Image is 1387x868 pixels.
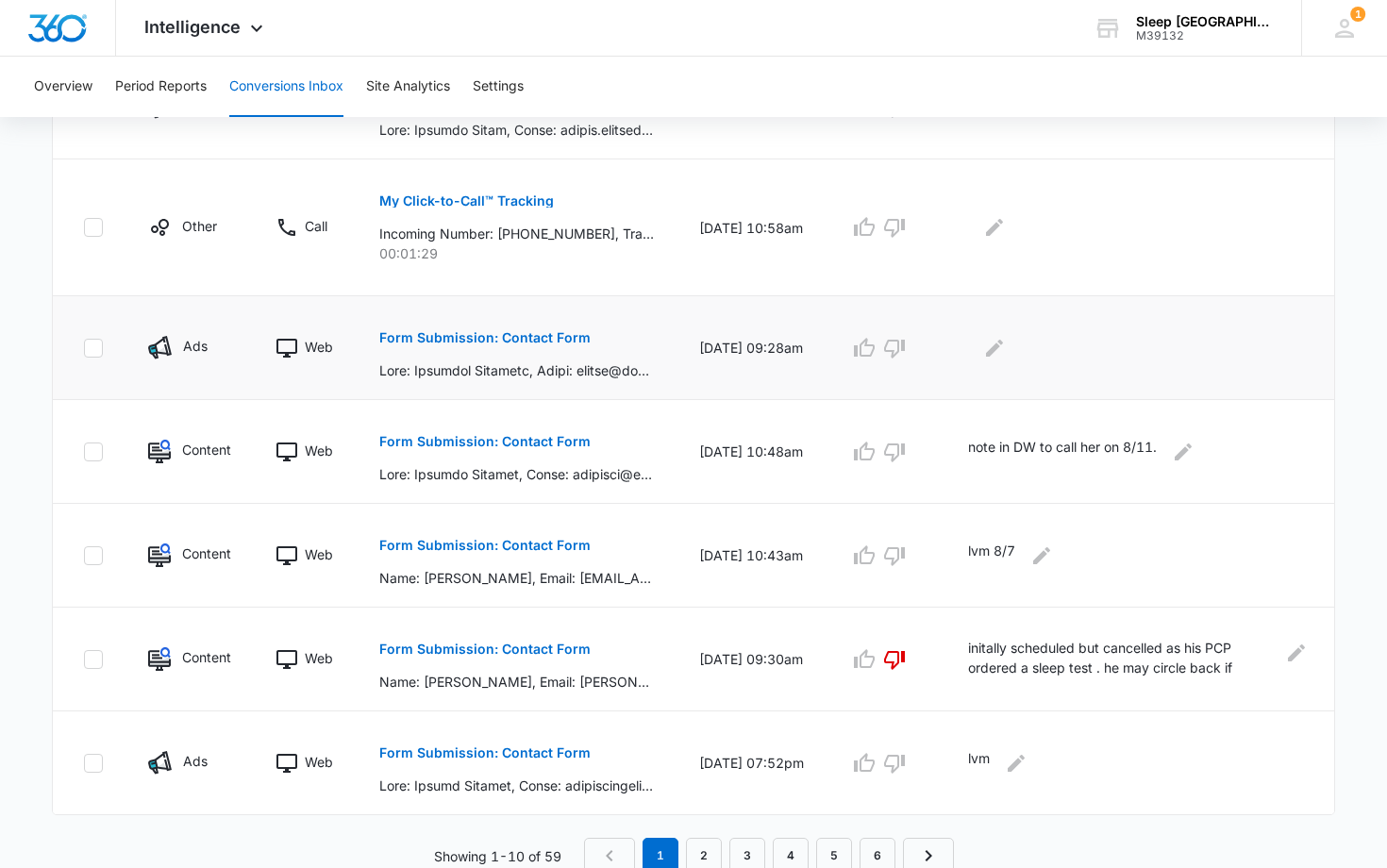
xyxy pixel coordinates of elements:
[305,216,327,236] p: Call
[677,296,827,400] td: [DATE] 09:28am
[979,333,1010,363] button: Edit Comments
[34,57,92,117] button: Overview
[379,539,591,552] p: Form Submission: Contact Form
[379,523,591,568] button: Form Submission: Contact Form
[379,178,554,224] button: My Click-to-Call™ Tracking
[677,504,827,608] td: [DATE] 10:43am
[1027,541,1057,571] button: Edit Comments
[379,194,554,208] p: My Click-to-Call™ Tracking
[305,648,333,668] p: Web
[979,212,1010,242] button: Edit Comments
[305,752,333,772] p: Web
[1168,437,1198,467] button: Edit Comments
[968,748,990,778] p: lvm
[379,730,591,776] button: Form Submission: Contact Form
[1350,7,1365,22] div: notifications count
[182,647,229,667] p: Content
[379,643,591,656] p: Form Submission: Contact Form
[677,400,827,504] td: [DATE] 10:48am
[182,543,229,563] p: Content
[968,638,1277,680] p: initally scheduled but cancelled as his PCP ordered a sleep test . he may circle back if seeking ...
[968,541,1015,571] p: lvm 8/7
[379,776,654,795] p: Lore: Ipsumd Sitamet, Conse: adipiscingelit@seddoei.tem, Incid: 6885196922, Utl etd m ali enimadm...
[1136,29,1274,42] div: account id
[379,224,654,243] p: Incoming Number: [PHONE_NUMBER], Tracking Number: [PHONE_NUMBER], Ring To: [PHONE_NUMBER], Caller...
[1001,748,1031,778] button: Edit Comments
[182,440,229,459] p: Content
[379,419,591,464] button: Form Submission: Contact Form
[379,243,654,263] p: 00:01:29
[379,315,591,360] button: Form Submission: Contact Form
[305,337,333,357] p: Web
[379,626,591,672] button: Form Submission: Contact Form
[379,746,591,759] p: Form Submission: Contact Form
[182,216,217,236] p: Other
[144,17,241,37] span: Intelligence
[366,57,450,117] button: Site Analytics
[434,846,561,866] p: Showing 1-10 of 59
[1288,638,1304,668] button: Edit Comments
[968,437,1157,467] p: note in DW to call her on 8/11.
[379,360,654,380] p: Lore: Ipsumdol Sitametc, Adipi: elitse@doeiusm.tem, Incid: 318-360-9520, Utl etd m ali enimadm?: ...
[379,464,654,484] p: Lore: Ipsumdo Sitamet, Conse: adipisci@elitse.doe, Tempo: 9801817463, Inc utl e dol magnaal?: En,...
[305,441,333,460] p: Web
[183,751,208,771] p: Ads
[379,435,591,448] p: Form Submission: Contact Form
[1350,7,1365,22] span: 1
[379,672,654,692] p: Name: [PERSON_NAME], Email: [PERSON_NAME][EMAIL_ADDRESS][PERSON_NAME][DOMAIN_NAME], Phone: [PHONE...
[229,57,343,117] button: Conversions Inbox
[183,336,208,356] p: Ads
[379,120,654,140] p: Lore: Ipsumdo Sitam, Conse: adipis.elitseddo@eiusm.tem, Incid: 4659735983, Utl etd m ali enimadm?...
[677,608,827,711] td: [DATE] 09:30am
[379,331,591,344] p: Form Submission: Contact Form
[473,57,524,117] button: Settings
[677,711,827,815] td: [DATE] 07:52pm
[677,159,827,296] td: [DATE] 10:58am
[1136,14,1274,29] div: account name
[115,57,207,117] button: Period Reports
[305,544,333,564] p: Web
[379,568,654,588] p: Name: [PERSON_NAME], Email: [EMAIL_ADDRESS][DOMAIN_NAME], Phone: [PHONE_NUMBER], Are you a new pa...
